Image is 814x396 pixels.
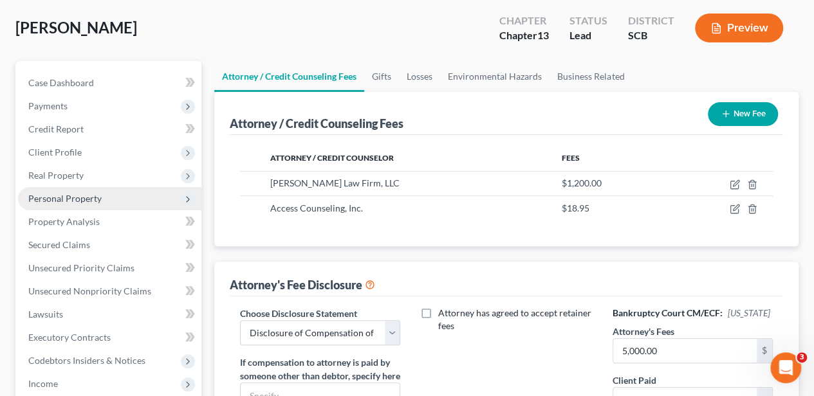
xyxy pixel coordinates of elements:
button: Preview [695,14,783,42]
div: SCB [628,28,674,43]
span: Lawsuits [28,309,63,319]
button: New Fee [708,102,778,126]
span: $18.95 [562,203,589,213]
span: Codebtors Insiders & Notices [28,355,145,366]
span: [PERSON_NAME] [15,18,137,37]
iframe: Intercom live chat [770,352,801,383]
span: [US_STATE] [728,307,770,318]
label: If compensation to attorney is paid by someone other than debtor, specify here [240,355,400,382]
a: Property Analysis [18,210,201,233]
label: Client Paid [613,373,656,387]
span: Income [28,378,58,389]
span: [PERSON_NAME] Law Firm, LLC [270,177,400,188]
a: Unsecured Priority Claims [18,256,201,280]
span: Personal Property [28,193,102,204]
span: Case Dashboard [28,77,94,88]
a: Unsecured Nonpriority Claims [18,280,201,303]
span: Client Profile [28,147,82,157]
a: Executory Contracts [18,326,201,349]
a: Gifts [364,61,399,92]
a: Credit Report [18,118,201,141]
div: Attorney's Fee Disclosure [230,277,375,292]
span: Unsecured Nonpriority Claims [28,285,151,296]
span: Credit Report [28,123,84,134]
a: Case Dashboard [18,71,201,94]
span: Real Property [28,170,84,181]
div: Chapter [499,14,549,28]
span: Attorney / Credit Counselor [270,153,394,163]
span: 3 [797,352,807,363]
label: Attorney's Fees [613,325,674,338]
h6: Bankruptcy Court CM/ECF: [613,307,773,319]
div: Attorney / Credit Counseling Fees [230,116,403,131]
span: Access Counseling, Inc. [270,203,363,213]
div: District [628,14,674,28]
span: Property Analysis [28,216,100,227]
span: Unsecured Priority Claims [28,262,134,273]
a: Business Related [550,61,632,92]
a: Attorney / Credit Counseling Fees [214,61,364,92]
span: Secured Claims [28,239,90,250]
span: Fees [562,153,580,163]
div: Lead [569,28,607,43]
span: $1,200.00 [562,177,602,188]
span: Executory Contracts [28,332,111,343]
span: 13 [537,29,549,41]
div: Status [569,14,607,28]
div: $ [757,339,772,363]
a: Secured Claims [18,233,201,256]
a: Environmental Hazards [440,61,550,92]
a: Losses [399,61,440,92]
span: Attorney has agreed to accept retainer fees [438,307,591,331]
div: Chapter [499,28,549,43]
span: Payments [28,100,68,111]
a: Lawsuits [18,303,201,326]
label: Choose Disclosure Statement [240,307,357,320]
input: 0.00 [613,339,757,363]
